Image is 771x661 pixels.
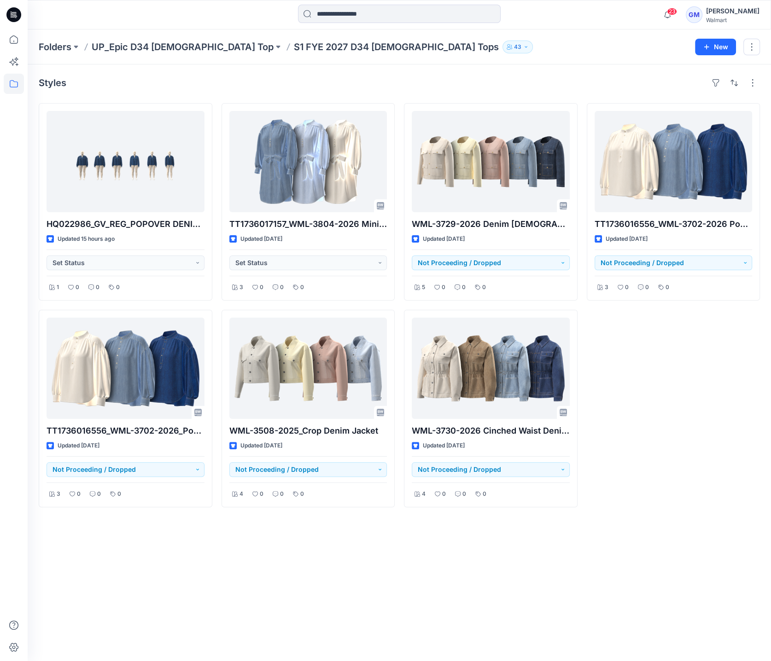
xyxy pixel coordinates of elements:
a: HQ022986_GV_REG_POPOVER DENIM BLOUSE [47,111,204,212]
p: 0 [96,283,99,292]
p: 0 [462,489,466,499]
p: 0 [462,283,466,292]
p: 3 [57,489,60,499]
p: 0 [442,283,445,292]
p: Updated 15 hours ago [58,234,115,244]
a: TT1736016556_WML-3702-2026 Popover Denim Blouse [595,111,753,212]
p: WML-3508-2025_Crop Denim Jacket [229,424,387,437]
p: 0 [117,489,121,499]
p: TT1736017157_WML-3804-2026 Mini Popover Denim Dress [229,218,387,231]
button: New [695,39,736,55]
p: Updated [DATE] [58,441,99,451]
p: Updated [DATE] [606,234,648,244]
p: 4 [239,489,243,499]
p: 0 [260,489,263,499]
a: WML-3729-2026 Denim Lady-Like Jacket [412,111,570,212]
p: 0 [76,283,79,292]
p: 0 [77,489,81,499]
p: 0 [280,489,284,499]
a: WML-3508-2025_Crop Denim Jacket [229,318,387,419]
p: 0 [625,283,629,292]
p: 0 [482,283,486,292]
p: TT1736016556_WML-3702-2026_Popover Denim Blouse_Opt2 [47,424,204,437]
p: Updated [DATE] [423,441,465,451]
p: TT1736016556_WML-3702-2026 Popover Denim Blouse [595,218,753,231]
p: Updated [DATE] [423,234,465,244]
h4: Styles [39,77,66,88]
p: 3 [605,283,608,292]
button: 43 [502,41,533,53]
p: 3 [239,283,243,292]
p: WML-3729-2026 Denim [DEMOGRAPHIC_DATA]-Like Jacket [412,218,570,231]
p: 0 [260,283,263,292]
div: GM [686,6,702,23]
p: 43 [514,42,521,52]
p: 1 [57,283,59,292]
a: UP_Epic D34 [DEMOGRAPHIC_DATA] Top [92,41,274,53]
div: [PERSON_NAME] [706,6,759,17]
p: Updated [DATE] [240,234,282,244]
div: Walmart [706,17,759,23]
p: 5 [422,283,425,292]
p: 0 [97,489,101,499]
p: 0 [645,283,649,292]
p: 0 [300,283,304,292]
span: 23 [667,8,677,15]
p: HQ022986_GV_REG_POPOVER DENIM BLOUSE [47,218,204,231]
a: TT1736017157_WML-3804-2026 Mini Popover Denim Dress [229,111,387,212]
p: 0 [116,283,120,292]
p: 0 [483,489,486,499]
p: 0 [300,489,304,499]
p: S1 FYE 2027 D34 [DEMOGRAPHIC_DATA] Tops [294,41,499,53]
p: WML-3730-2026 Cinched Waist Denim Jacket [412,424,570,437]
a: TT1736016556_WML-3702-2026_Popover Denim Blouse_Opt2 [47,318,204,419]
p: Updated [DATE] [240,441,282,451]
p: 0 [442,489,446,499]
a: Folders [39,41,71,53]
p: 4 [422,489,426,499]
p: 0 [280,283,284,292]
a: WML-3730-2026 Cinched Waist Denim Jacket [412,318,570,419]
p: 0 [666,283,669,292]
